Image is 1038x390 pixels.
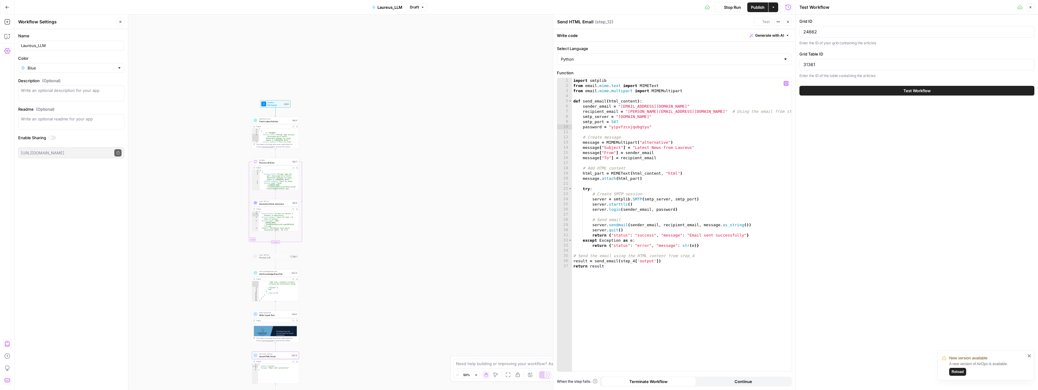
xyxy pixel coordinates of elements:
[557,150,572,155] div: 15
[557,191,572,197] div: 23
[252,211,259,213] div: 1
[252,311,299,343] div: Write Liquid TextWrite Liquid TextStep 4Output**** **** ****This output is too large & has been a...
[267,103,283,106] span: Set Inputs
[275,149,276,158] g: Edge from step_6 to step_7
[259,353,290,355] span: Run Code · Python
[252,220,259,227] div: 4
[18,19,115,25] div: Workflow Settings
[21,42,122,49] input: Untitled
[42,78,61,84] span: (Optional)
[259,256,289,259] span: Prompt LLM
[557,78,572,83] div: 1
[463,372,470,377] span: 50%
[256,166,291,169] div: Output
[257,287,259,289] span: Toggle code folding, rows 7 through 9
[553,29,795,42] div: Write code
[252,100,299,108] div: WorkflowSet InputsInputs
[252,158,299,190] div: LoopIterationProcess ArticlesStep 7Output[ { "article_title":"Through rugby and golf, Associação ...
[28,65,115,71] input: Blue
[252,300,259,301] div: 14
[259,272,290,275] span: Get Knowledge Base File
[256,364,258,365] span: Toggle code folding, rows 1 through 4
[292,201,298,204] div: Step 8
[252,132,259,134] div: 3
[557,70,792,76] label: Function
[557,88,572,93] div: 3
[557,119,572,124] div: 9
[252,190,260,217] div: 6
[568,186,572,191] span: Toggle code folding, rows 22 through 31
[18,33,124,39] label: Name
[557,253,572,258] div: 35
[252,129,259,130] div: 1
[557,227,572,233] div: 30
[292,313,298,315] div: Step 4
[257,130,259,132] span: Toggle code folding, rows 2 through 12
[259,118,291,120] span: Read from Grid
[568,238,572,243] span: Toggle code folding, rows 32 through 33
[252,269,299,301] div: Get Knowledge Base FileGet Knowledge Base FileStep 13Output dark navy blue color on the right sid...
[557,171,572,176] div: 19
[903,88,931,94] span: Test Workflow
[259,254,289,256] span: LLM · GPT-4.1
[754,18,772,26] button: Test
[410,5,419,10] span: Draft
[259,159,291,161] span: Iteration
[259,314,291,317] span: Write Liquid Text
[262,340,273,341] span: Copy the output
[252,253,299,260] div: LLM · GPT-4.1Prompt LLMStep 1
[1027,353,1032,358] button: close
[252,199,299,231] div: LLM · GPT-4.1Generate Article SummaryStep 8Output{ "article_title":"25 Years of Laureus: A Passpo...
[557,166,572,171] div: 18
[557,202,572,207] div: 25
[949,368,966,376] button: Reload
[292,160,298,163] div: Step 7
[557,243,572,248] div: 33
[724,4,741,10] span: Stop Run
[259,161,291,164] span: Process Articles
[799,40,1034,46] p: Enter the ID of your grid containing the articles
[284,103,290,105] div: Inputs
[595,19,613,25] span: ( step_12 )
[256,208,291,210] div: Output
[252,227,259,249] div: 5
[18,55,124,61] label: Color
[557,197,572,202] div: 24
[557,155,572,160] div: 16
[252,173,260,181] div: 3
[735,378,752,385] span: Continue
[252,141,259,143] div: 5
[368,2,406,12] button: Laureus_LLM
[557,207,572,212] div: 26
[252,181,260,183] div: 4
[557,45,792,52] label: Select Language
[257,129,259,130] span: Toggle code folding, rows 1 through 13
[557,264,572,269] div: 37
[291,271,298,274] div: Step 13
[252,287,259,289] div: 7
[252,352,299,384] div: Run Code · PythonSend HTML EmailStep 12Output{ "status":"success", "message":"Email sent successf...
[258,170,260,172] span: Toggle code folding, rows 1 through 102
[715,2,745,12] button: Stop Run
[557,379,598,384] a: When the step fails:
[747,32,792,39] button: Generate with AI
[799,73,1034,79] p: Enter the ID of the table containing the articles
[949,361,1026,376] div: A new version of AirOps is available.
[259,200,291,203] span: LLM · GPT-4.1
[252,117,299,149] div: Read from GridFetch Latest ArticlesStep 6Output[ { "__id":"9610608", "article_title":"Through rug...
[952,369,964,375] span: Reload
[252,170,260,172] div: 1
[252,364,258,365] div: 1
[252,365,258,367] div: 2
[252,367,258,369] div: 3
[252,292,259,294] div: 10
[256,125,291,128] div: Output
[557,83,572,88] div: 2
[252,217,259,220] div: 3
[557,186,572,191] div: 22
[256,278,291,280] div: Output
[557,19,594,25] textarea: Send HTML Email
[275,108,276,116] g: Edge from start to step_6
[256,143,298,148] div: This output is too large & has been abbreviated for review. to view the full content.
